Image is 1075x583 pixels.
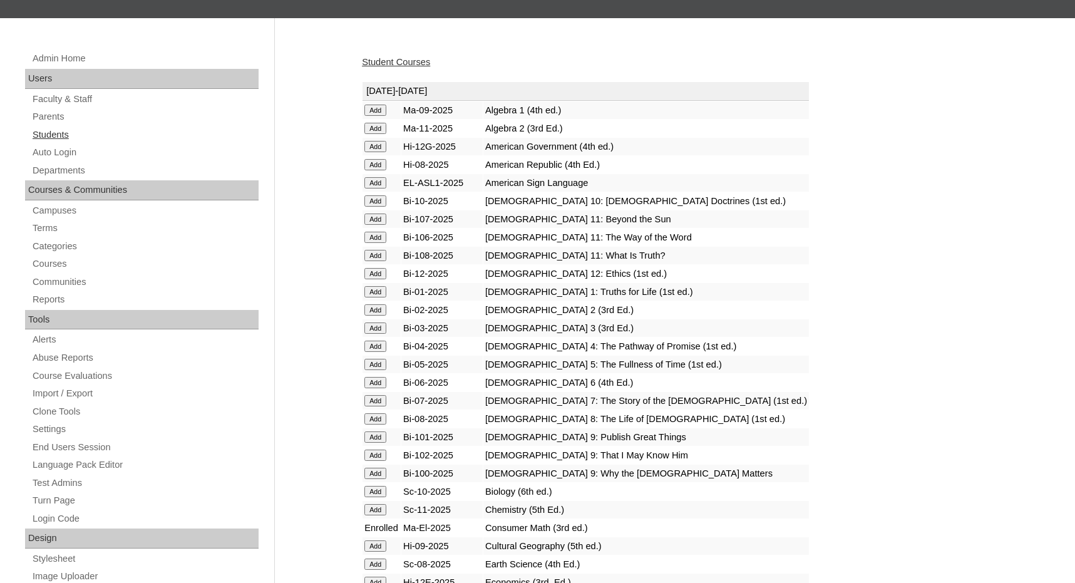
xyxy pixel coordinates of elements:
[25,529,259,549] div: Design
[364,395,386,406] input: Add
[31,91,259,107] a: Faculty & Staff
[483,519,809,537] td: Consumer Math (3rd ed.)
[364,359,386,370] input: Add
[483,483,809,500] td: Biology (6th ed.)
[31,493,259,508] a: Turn Page
[364,268,386,279] input: Add
[364,141,386,152] input: Add
[31,145,259,160] a: Auto Login
[364,304,386,316] input: Add
[401,319,483,337] td: Bi-03-2025
[483,138,809,155] td: American Government (4th ed.)
[31,440,259,455] a: End Users Session
[31,368,259,384] a: Course Evaluations
[483,428,809,446] td: [DEMOGRAPHIC_DATA] 9: Publish Great Things
[364,105,386,116] input: Add
[364,232,386,243] input: Add
[401,446,483,464] td: Bi-102-2025
[483,392,809,410] td: [DEMOGRAPHIC_DATA] 7: The Story of the [DEMOGRAPHIC_DATA] (1st ed.)
[483,283,809,301] td: [DEMOGRAPHIC_DATA] 1: Truths for Life (1st ed.)
[31,332,259,348] a: Alerts
[483,265,809,282] td: [DEMOGRAPHIC_DATA] 12: Ethics (1st ed.)
[31,386,259,401] a: Import / Export
[401,192,483,210] td: Bi-10-2025
[401,356,483,373] td: Bi-05-2025
[364,322,386,334] input: Add
[483,210,809,228] td: [DEMOGRAPHIC_DATA] 11: Beyond the Sun
[364,159,386,170] input: Add
[364,250,386,261] input: Add
[401,483,483,500] td: Sc-10-2025
[363,82,809,101] td: [DATE]-[DATE]
[401,174,483,192] td: EL-ASL1-2025
[401,338,483,355] td: Bi-04-2025
[401,374,483,391] td: Bi-06-2025
[401,465,483,482] td: Bi-100-2025
[483,319,809,337] td: [DEMOGRAPHIC_DATA] 3 (3rd Ed.)
[401,501,483,519] td: Sc-11-2025
[364,431,386,443] input: Add
[483,174,809,192] td: American Sign Language
[401,229,483,246] td: Bi-106-2025
[483,101,809,119] td: Algebra 1 (4th ed.)
[483,555,809,573] td: Earth Science (4th Ed.)
[31,274,259,290] a: Communities
[483,192,809,210] td: [DEMOGRAPHIC_DATA] 10: [DEMOGRAPHIC_DATA] Doctrines (1st ed.)
[483,356,809,373] td: [DEMOGRAPHIC_DATA] 5: The Fullness of Time (1st ed.)
[483,247,809,264] td: [DEMOGRAPHIC_DATA] 11: What Is Truth?
[364,540,386,552] input: Add
[31,551,259,567] a: Stylesheet
[401,428,483,446] td: Bi-101-2025
[401,210,483,228] td: Bi-107-2025
[25,180,259,200] div: Courses & Communities
[483,501,809,519] td: Chemistry (5th Ed.)
[31,127,259,143] a: Students
[364,377,386,388] input: Add
[25,310,259,330] div: Tools
[401,301,483,319] td: Bi-02-2025
[483,338,809,355] td: [DEMOGRAPHIC_DATA] 4: The Pathway of Promise (1st ed.)
[31,203,259,219] a: Campuses
[401,519,483,537] td: Ma-El-2025
[364,559,386,570] input: Add
[31,220,259,236] a: Terms
[31,404,259,420] a: Clone Tools
[31,239,259,254] a: Categories
[401,156,483,173] td: Hi-08-2025
[364,195,386,207] input: Add
[364,486,386,497] input: Add
[31,109,259,125] a: Parents
[31,475,259,491] a: Test Admins
[401,555,483,573] td: Sc-08-2025
[483,537,809,555] td: Cultural Geography (5th ed.)
[364,450,386,461] input: Add
[31,511,259,527] a: Login Code
[364,504,386,515] input: Add
[483,446,809,464] td: [DEMOGRAPHIC_DATA] 9: That I May Know Him
[364,123,386,134] input: Add
[483,301,809,319] td: [DEMOGRAPHIC_DATA] 2 (3rd Ed.)
[31,292,259,307] a: Reports
[31,421,259,437] a: Settings
[401,537,483,555] td: Hi-09-2025
[401,120,483,137] td: Ma-11-2025
[364,286,386,297] input: Add
[364,177,386,188] input: Add
[364,341,386,352] input: Add
[401,247,483,264] td: Bi-108-2025
[364,214,386,225] input: Add
[483,156,809,173] td: American Republic (4th Ed.)
[483,229,809,246] td: [DEMOGRAPHIC_DATA] 11: The Way of the Word
[483,374,809,391] td: [DEMOGRAPHIC_DATA] 6 (4th Ed.)
[25,69,259,89] div: Users
[364,468,386,479] input: Add
[483,120,809,137] td: Algebra 2 (3rd Ed.)
[401,283,483,301] td: Bi-01-2025
[401,410,483,428] td: Bi-08-2025
[401,392,483,410] td: Bi-07-2025
[363,519,401,537] td: Enrolled
[31,51,259,66] a: Admin Home
[31,457,259,473] a: Language Pack Editor
[364,413,386,425] input: Add
[483,410,809,428] td: [DEMOGRAPHIC_DATA] 8: The Life of [DEMOGRAPHIC_DATA] (1st ed.)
